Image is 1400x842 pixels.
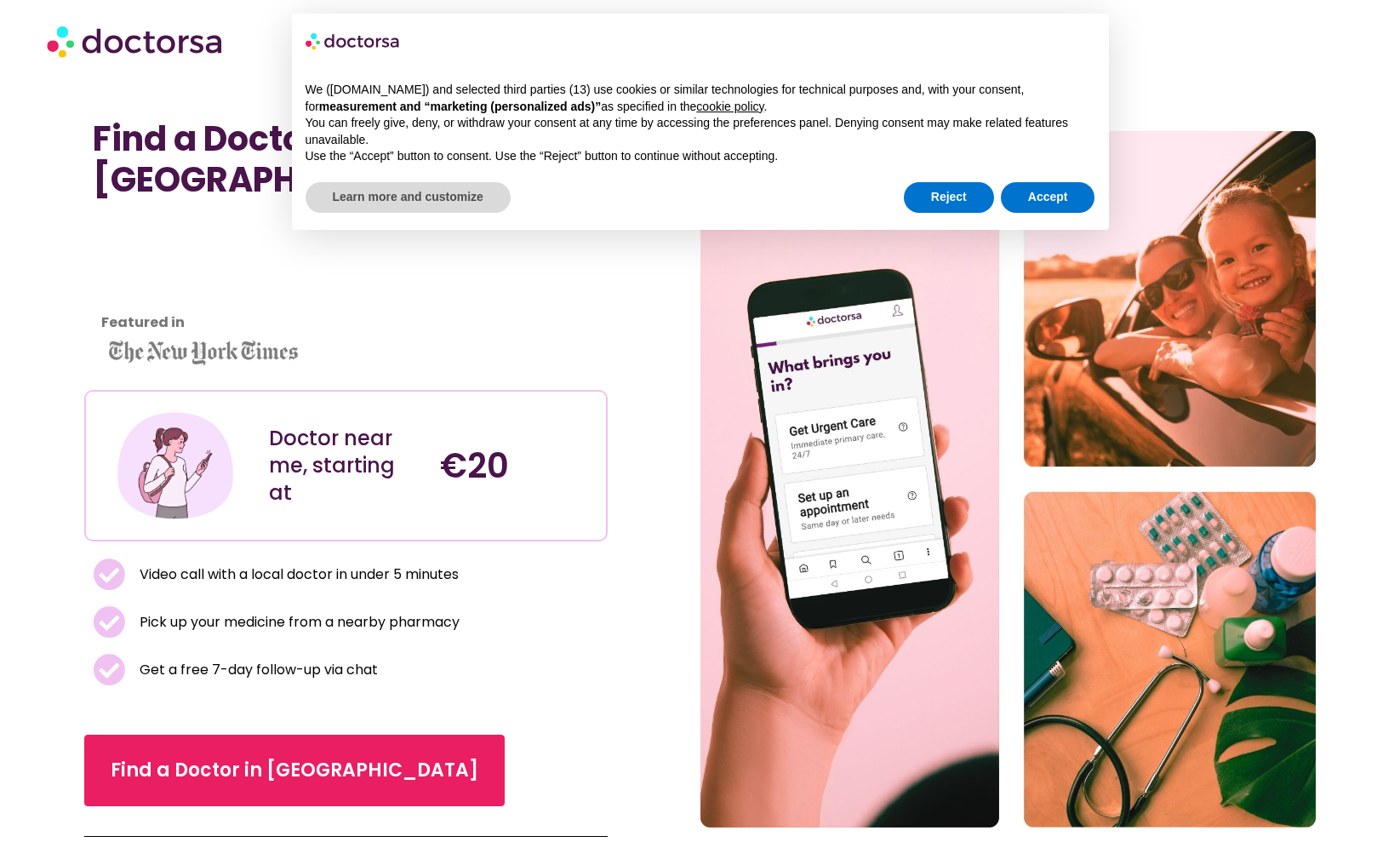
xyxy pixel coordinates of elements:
img: Doctor Near Me in Nuremberg [700,131,1317,828]
a: Find a Doctor in [GEOGRAPHIC_DATA] [84,735,505,806]
p: We ([DOMAIN_NAME]) and selected third parties (13) use cookies or similar technologies for techni... [306,82,1095,115]
button: Reject [904,182,994,213]
a: cookie policy [696,100,763,113]
img: Illustration depicting a young woman in a casual outfit, engaged with her smartphone. She has a p... [114,404,237,527]
h1: Find a Doctor Near Me in [GEOGRAPHIC_DATA] [93,118,599,200]
p: Use the “Accept” button to consent. Use the “Reject” button to continue without accepting. [306,148,1095,165]
button: Learn more and customize [306,182,511,213]
h4: €20 [440,445,593,486]
p: You can freely give, deny, or withdraw your consent at any time by accessing the preferences pane... [306,115,1095,148]
strong: Featured in [101,312,185,332]
span: Get a free 7-day follow-up via chat [135,658,378,682]
span: Find a Doctor in [GEOGRAPHIC_DATA] [111,757,478,784]
img: logo [306,27,401,54]
div: Doctor near me, starting at [269,425,422,507]
span: Video call with a local doctor in under 5 minutes [135,563,459,587]
button: Accept [1001,182,1095,213]
iframe: Customer reviews powered by Trustpilot [93,217,246,345]
strong: measurement and “marketing (personalized ads)” [319,100,601,113]
span: Pick up your medicine from a nearby pharmacy [135,610,460,634]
